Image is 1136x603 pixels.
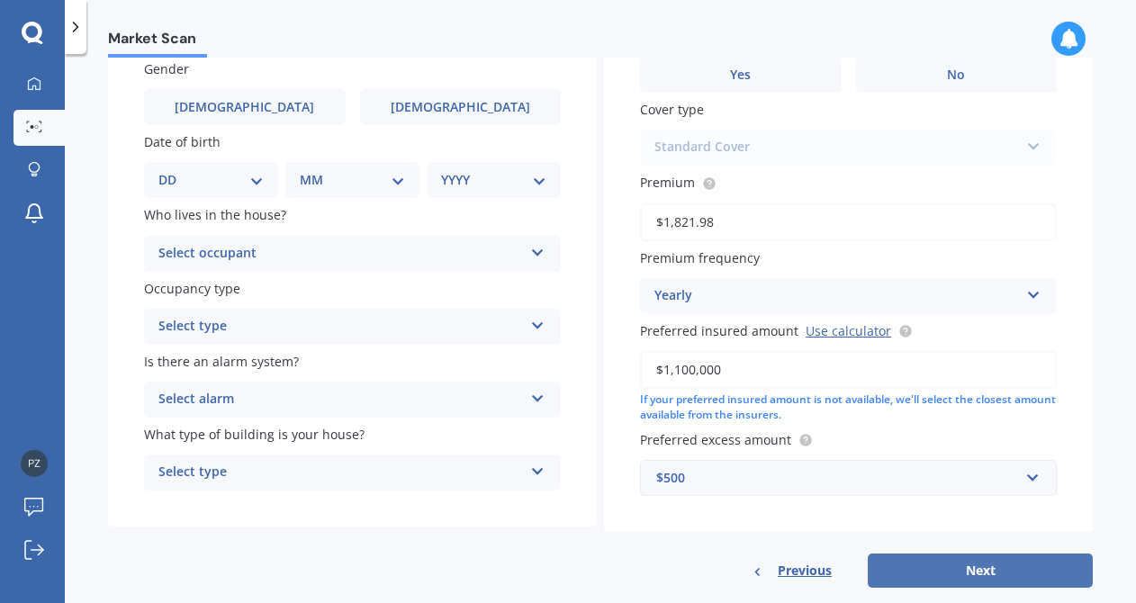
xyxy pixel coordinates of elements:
div: Yearly [654,285,1019,307]
div: Select alarm [158,389,523,410]
input: Enter premium [640,203,1057,241]
span: Market Scan [108,30,207,54]
div: $500 [656,468,1019,488]
div: Select occupant [158,243,523,265]
div: Select type [158,462,523,483]
span: Cover type [640,101,704,118]
span: Who lives in the house? [144,207,286,224]
a: Use calculator [806,322,891,339]
span: Preferred excess amount [640,431,791,448]
input: Enter amount [640,351,1057,389]
span: What type of building is your house? [144,426,365,443]
span: Preferred insured amount [640,322,798,339]
span: Yes [730,67,751,83]
div: Select type [158,316,523,337]
span: No [947,67,965,83]
span: Occupancy type [144,280,240,297]
span: Previous [778,557,832,584]
span: Is there an alarm system? [144,353,299,370]
span: Premium frequency [640,249,760,266]
span: Gender [144,60,189,77]
span: [DEMOGRAPHIC_DATA] [391,100,530,115]
img: aafa01a780e6a2d270c1d5e845d79184 [21,450,48,477]
span: Date of birth [144,133,221,150]
div: If your preferred insured amount is not available, we'll select the closest amount available from... [640,392,1057,423]
span: [DEMOGRAPHIC_DATA] [175,100,314,115]
span: Premium [640,175,695,192]
button: Next [868,553,1093,588]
